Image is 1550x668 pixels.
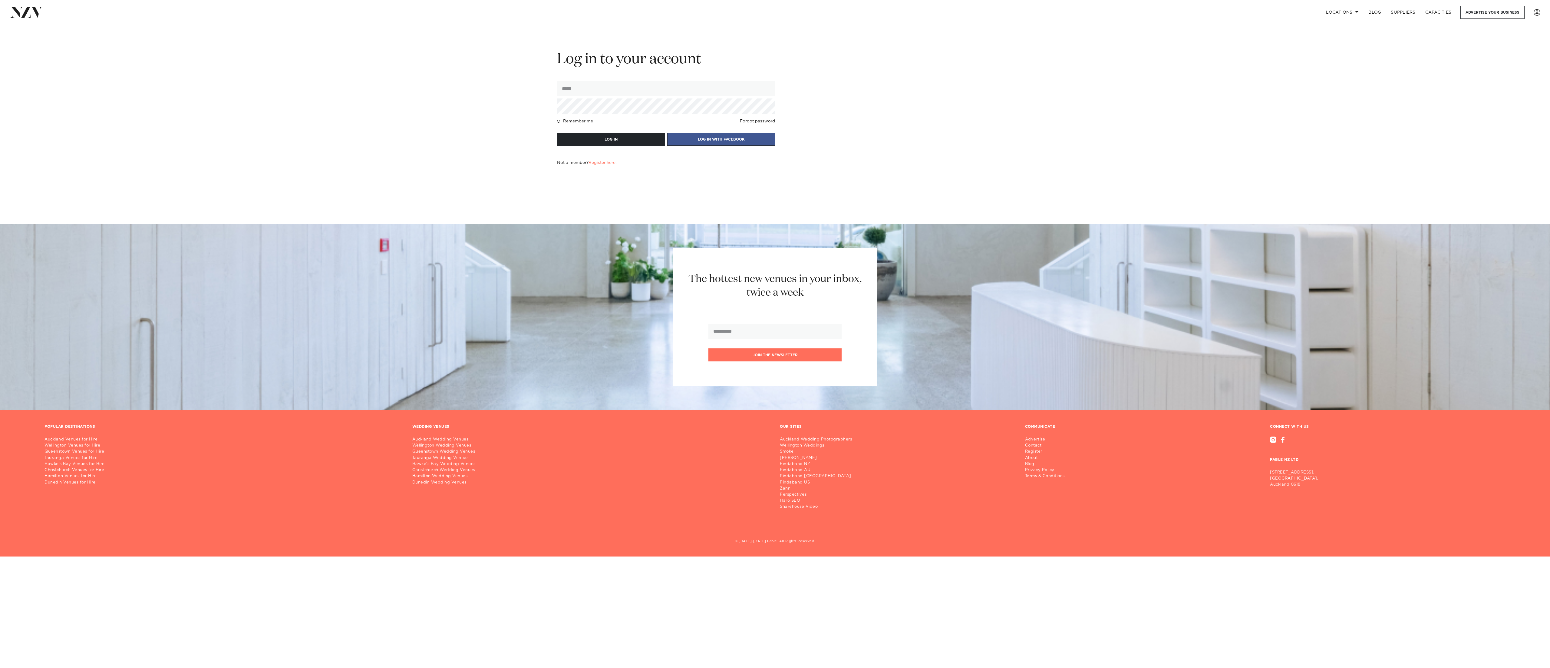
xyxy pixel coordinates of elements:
a: Advertise [1025,437,1070,443]
a: Forgot password [740,119,775,124]
a: Queenstown Venues for Hire [45,449,403,455]
h2: The hottest new venues in your inbox, twice a week [681,272,869,300]
h2: Log in to your account [557,50,775,69]
a: SUPPLIERS [1386,6,1420,19]
a: Register [1025,449,1070,455]
h5: © [DATE]-[DATE] Fable. All Rights Reserved. [45,539,1505,544]
a: Wellington Weddings [780,443,857,449]
p: [STREET_ADDRESS], [GEOGRAPHIC_DATA], Auckland 0618 [1270,470,1505,488]
a: Queenstown Wedding Venues [412,449,770,455]
a: Christchurch Venues for Hire [45,467,403,473]
a: BLOG [1364,6,1386,19]
button: Join the newsletter [708,348,842,361]
a: Wellington Wedding Venues [412,443,770,449]
a: Capacities [1420,6,1456,19]
a: Zahn [780,486,857,492]
a: Hamilton Venues for Hire [45,473,403,479]
a: Hawke's Bay Wedding Venues [412,461,770,467]
a: Advertise your business [1460,6,1525,19]
a: LOG IN WITH FACEBOOK [667,136,775,142]
a: Register here [589,161,615,165]
a: Perspectives [780,492,857,498]
a: Blog [1025,461,1070,467]
a: Smoke [780,449,857,455]
a: Sharehouse Video [780,504,857,510]
button: LOG IN WITH FACEBOOK [667,133,775,146]
h3: POPULAR DESTINATIONS [45,424,95,429]
a: Auckland Venues for Hire [45,437,403,443]
a: Dunedin Wedding Venues [412,480,770,486]
a: Locations [1321,6,1364,19]
a: Dunedin Venues for Hire [45,480,403,486]
a: Hamilton Wedding Venues [412,473,770,479]
a: Findaband AU [780,467,857,473]
h3: WEDDING VENUES [412,424,450,429]
img: nzv-logo.png [10,7,43,18]
a: Tauranga Wedding Venues [412,455,770,461]
a: Christchurch Wedding Venues [412,467,770,473]
a: Contact [1025,443,1070,449]
a: Findaband NZ [780,461,857,467]
a: Privacy Policy [1025,467,1070,473]
a: Tauranga Venues for Hire [45,455,403,461]
button: LOG IN [557,133,665,146]
a: About [1025,455,1070,461]
h4: Remember me [563,119,593,124]
a: Hawke's Bay Venues for Hire [45,461,403,467]
a: Findaband [GEOGRAPHIC_DATA] [780,473,857,479]
h4: Not a member? . [557,160,616,165]
a: Terms & Conditions [1025,473,1070,479]
a: Auckland Wedding Venues [412,437,770,443]
a: Wellington Venues for Hire [45,443,403,449]
a: Haro SEO [780,498,857,504]
h3: FABLE NZ LTD [1270,443,1505,467]
h3: OUR SITES [780,424,802,429]
h3: COMMUNICATE [1025,424,1055,429]
a: [PERSON_NAME] [780,455,857,461]
a: Findaband US [780,480,857,486]
h3: CONNECT WITH US [1270,424,1505,429]
a: Auckland Wedding Photographers [780,437,857,443]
